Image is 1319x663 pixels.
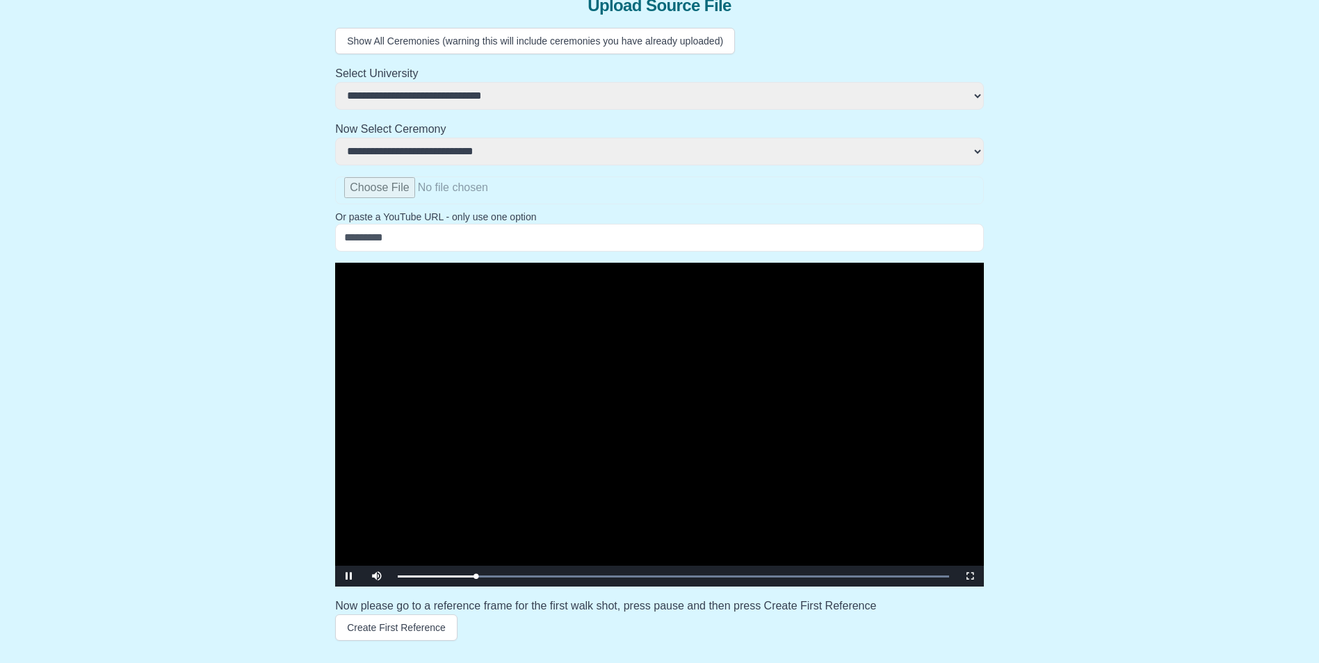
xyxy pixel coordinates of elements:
[335,598,984,614] h3: Now please go to a reference frame for the first walk shot, press pause and then press Create Fir...
[335,28,735,54] button: Show All Ceremonies (warning this will include ceremonies you have already uploaded)
[335,210,984,224] p: Or paste a YouTube URL - only use one option
[335,614,458,641] button: Create First Reference
[335,121,984,138] h2: Now Select Ceremony
[335,65,984,82] h2: Select University
[398,575,949,578] div: Progress Bar
[956,566,984,587] button: Fullscreen
[363,566,391,587] button: Mute
[335,263,984,587] div: Video Player
[335,566,363,587] button: Pause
